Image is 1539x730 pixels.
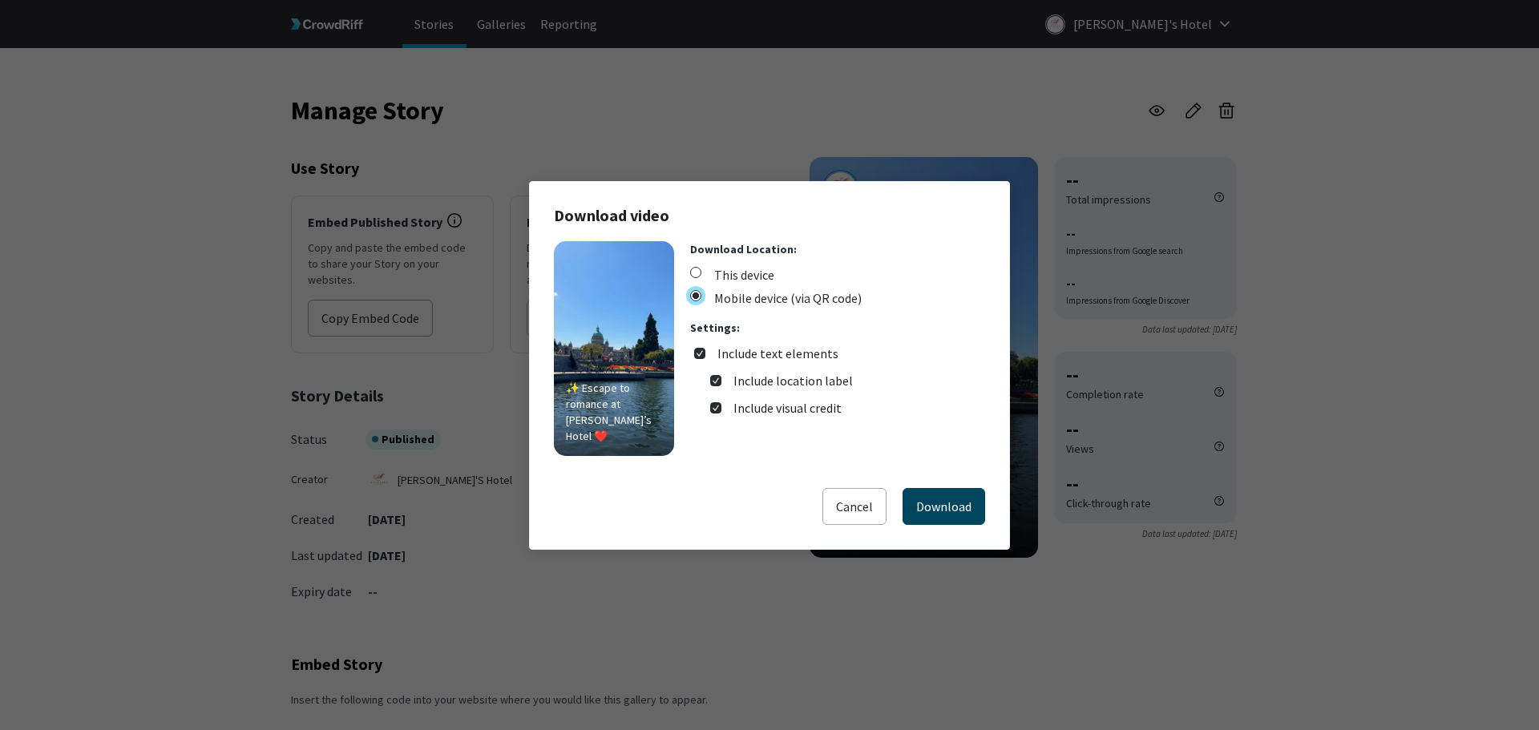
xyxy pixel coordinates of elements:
button: Download [903,488,985,525]
p: Settings: [690,320,985,336]
h3: Download video [554,206,985,241]
label: Include text elements [717,344,838,363]
button: Cancel [822,488,887,525]
p: ✨ Escape to romance at [PERSON_NAME]’s Hotel ❤️ [554,368,674,456]
span: This device [690,265,774,284]
img: Story thumbnail [554,241,674,456]
p: Download Location: [690,241,985,257]
span: Mobile device (via QR code) [690,288,862,308]
label: Include visual credit [733,398,842,417]
label: Include location label [733,371,853,390]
